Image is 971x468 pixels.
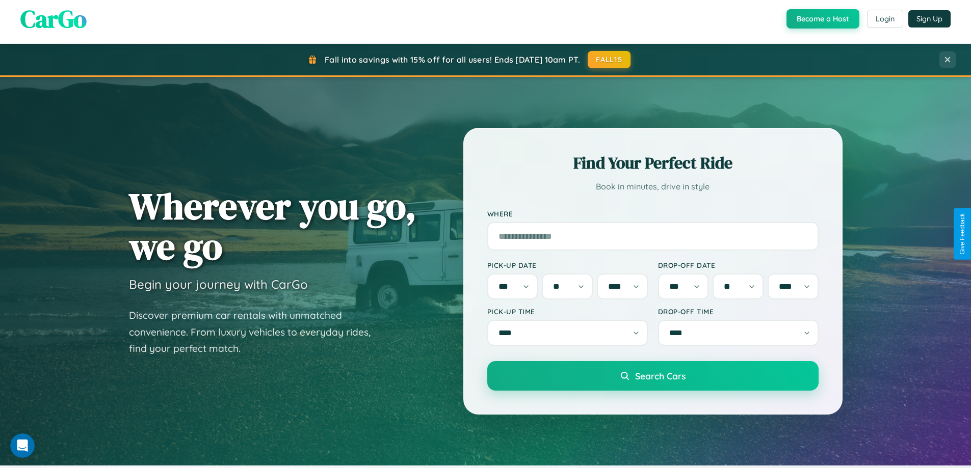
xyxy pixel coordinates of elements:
p: Discover premium car rentals with unmatched convenience. From luxury vehicles to everyday rides, ... [129,307,384,357]
label: Pick-up Time [487,307,648,316]
button: Search Cars [487,361,819,391]
h3: Begin your journey with CarGo [129,277,308,292]
h2: Find Your Perfect Ride [487,152,819,174]
label: Where [487,209,819,218]
button: Sign Up [908,10,951,27]
iframe: Intercom live chat [10,433,35,458]
p: Book in minutes, drive in style [487,179,819,194]
label: Drop-off Time [658,307,819,316]
span: CarGo [20,2,87,36]
div: Give Feedback [959,213,966,255]
span: Search Cars [635,370,686,381]
h1: Wherever you go, we go [129,186,416,266]
label: Drop-off Date [658,261,819,269]
button: Login [867,10,903,28]
button: Become a Host [786,9,859,29]
button: FALL15 [588,51,631,68]
span: Fall into savings with 15% off for all users! Ends [DATE] 10am PT. [325,54,580,65]
label: Pick-up Date [487,261,648,269]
